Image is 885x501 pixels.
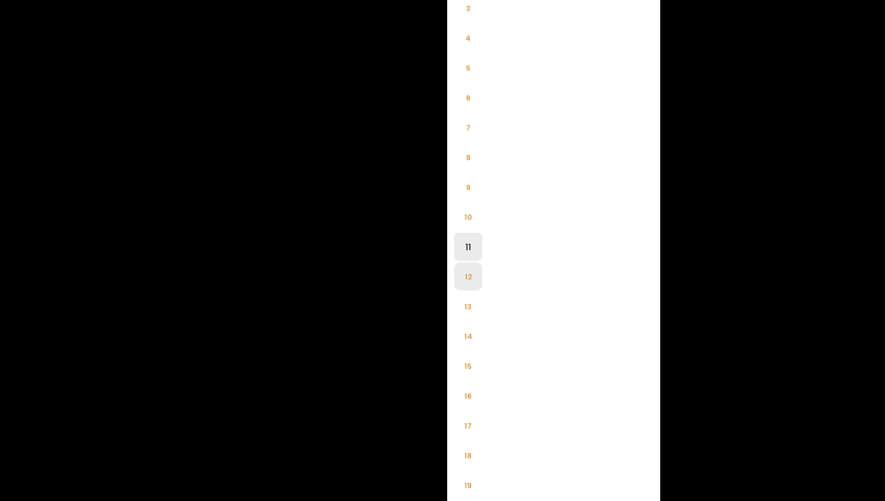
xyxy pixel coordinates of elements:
[454,143,482,171] li: 8
[454,292,482,320] li: 13
[454,54,482,82] li: 5
[454,441,482,469] li: 18
[454,84,482,112] li: 6
[454,173,482,201] li: 9
[454,322,482,350] li: 14
[454,233,482,261] li: 11
[454,262,482,291] li: 12
[454,113,482,141] li: 7
[454,24,482,52] li: 4
[454,203,482,231] li: 10
[454,352,482,380] li: 15
[454,382,482,410] li: 16
[454,471,482,499] li: 19
[454,412,482,440] li: 17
